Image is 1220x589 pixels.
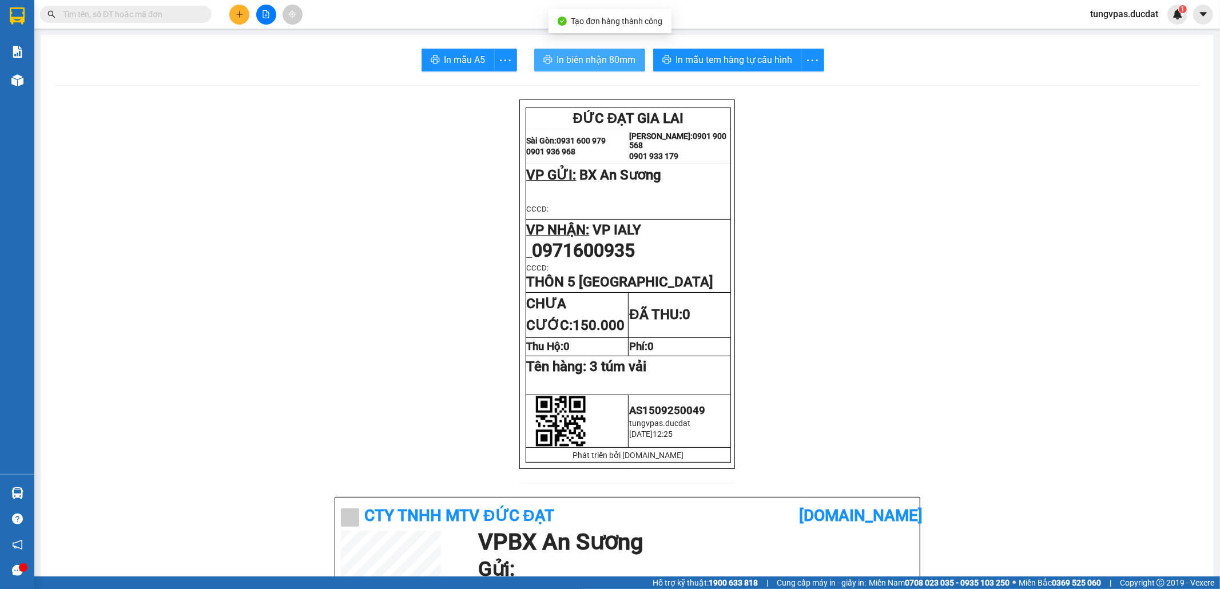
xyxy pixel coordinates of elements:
b: CTy TNHH MTV ĐỨC ĐẠT [365,506,554,525]
span: aim [288,10,296,18]
button: aim [283,5,303,25]
td: Phát triển bởi [DOMAIN_NAME] [526,448,731,463]
button: more [494,49,517,71]
strong: ĐÃ THU: [629,307,690,323]
strong: Thu Hộ: [527,340,570,353]
button: file-add [256,5,276,25]
span: | [766,576,768,589]
span: question-circle [12,514,23,524]
span: 3 túm vải [590,359,647,375]
span: CCCD: [527,264,549,272]
span: check-circle [558,17,567,26]
span: 12:25 [653,429,673,439]
strong: 0901 933 179 [102,55,158,66]
span: VP NHẬN: [527,222,590,238]
button: caret-down [1193,5,1213,25]
span: In mẫu tem hàng tự cấu hình [676,53,793,67]
span: Tên hàng: [527,359,647,375]
button: printerIn mẫu A5 [422,49,495,71]
strong: Phí: [629,340,654,353]
span: | [1110,576,1111,589]
span: file-add [262,10,270,18]
span: VP IALY [593,222,642,238]
strong: 0708 023 035 - 0935 103 250 [905,578,1010,587]
strong: 0931 600 979 [42,38,98,49]
button: plus [229,5,249,25]
h1: VP BX An Sương [478,531,908,554]
strong: Sài Gòn: [7,38,42,49]
span: AS1509250049 [629,404,705,417]
button: more [801,49,824,71]
span: 0 [564,340,570,353]
strong: [PERSON_NAME]: [102,32,173,43]
span: 0 [682,307,690,323]
span: 0 [647,340,654,353]
strong: 0931 600 979 [557,136,606,145]
strong: 0901 936 968 [527,147,576,156]
strong: 0901 933 179 [629,152,678,161]
img: warehouse-icon [11,74,23,86]
span: plus [236,10,244,18]
span: Miền Bắc [1019,576,1101,589]
span: more [495,53,516,67]
img: icon-new-feature [1173,9,1183,19]
span: notification [12,539,23,550]
strong: 0901 936 968 [7,50,63,61]
span: Tạo đơn hàng thành công [571,17,663,26]
img: qr-code [535,396,586,447]
span: In biên nhận 80mm [557,53,636,67]
span: 0971600935 [532,240,635,261]
b: [DOMAIN_NAME] [799,506,923,525]
strong: 0901 900 568 [102,32,194,54]
strong: Sài Gòn: [527,136,557,145]
span: VP GỬI: [7,75,57,91]
span: printer [431,55,440,66]
span: ĐỨC ĐẠT GIA LAI [45,11,156,27]
strong: CHƯA CƯỚC: [527,296,625,333]
span: CCCD: [527,205,549,213]
span: ĐỨC ĐẠT GIA LAI [573,110,684,126]
button: printerIn biên nhận 80mm [534,49,645,71]
span: Hỗ trợ kỹ thuật: [653,576,758,589]
span: message [12,565,23,576]
span: In mẫu A5 [444,53,486,67]
strong: [PERSON_NAME]: [629,132,693,141]
span: BX An Sương [61,75,142,91]
img: warehouse-icon [11,487,23,499]
sup: 1 [1179,5,1187,13]
span: VP GỬI: [527,167,577,183]
strong: 1900 633 818 [709,578,758,587]
button: printerIn mẫu tem hàng tự cấu hình [653,49,802,71]
span: copyright [1157,579,1165,587]
span: 150.000 [573,317,625,333]
span: printer [543,55,553,66]
input: Tìm tên, số ĐT hoặc mã đơn [63,8,198,21]
span: THÔN 5 [GEOGRAPHIC_DATA] [527,274,714,290]
span: ⚪️ [1012,580,1016,585]
img: logo-vxr [10,7,25,25]
span: tungvpas.ducdat [1081,7,1167,21]
strong: 0369 525 060 [1052,578,1101,587]
span: [DATE] [629,429,653,439]
img: solution-icon [11,46,23,58]
h1: Gửi: [478,554,908,585]
span: printer [662,55,671,66]
span: tungvpas.ducdat [629,419,690,428]
span: caret-down [1198,9,1209,19]
span: more [802,53,824,67]
span: 1 [1181,5,1185,13]
span: search [47,10,55,18]
strong: 0901 900 568 [629,132,726,150]
span: Miền Nam [869,576,1010,589]
span: BX An Sương [580,167,662,183]
span: Cung cấp máy in - giấy in: [777,576,866,589]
